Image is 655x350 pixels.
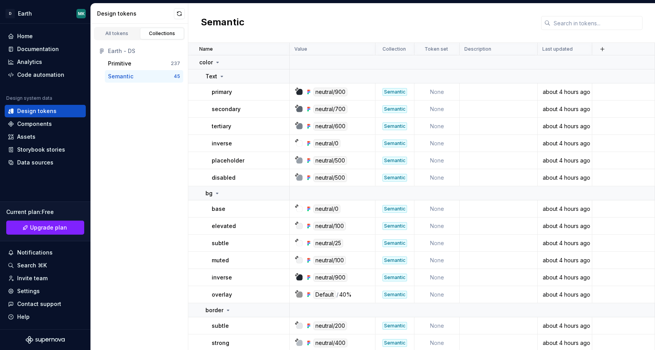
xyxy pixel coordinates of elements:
[212,122,231,130] p: tertiary
[382,274,407,281] div: Semantic
[5,143,86,156] a: Storybook stories
[382,157,407,164] div: Semantic
[5,30,86,42] a: Home
[313,239,343,247] div: neutral/25
[538,339,591,347] div: about 4 hours ago
[18,10,32,18] div: Earth
[313,256,346,265] div: neutral/100
[5,9,15,18] div: D
[199,46,213,52] p: Name
[382,174,407,182] div: Semantic
[17,146,65,154] div: Storybook stories
[538,105,591,113] div: about 4 hours ago
[171,60,180,67] div: 237
[212,174,235,182] p: disabled
[17,71,64,79] div: Code automation
[212,274,232,281] p: inverse
[17,120,52,128] div: Components
[205,72,217,80] p: Text
[97,30,136,37] div: All tokens
[313,122,347,131] div: neutral/600
[105,57,183,70] button: Primitive237
[414,235,460,252] td: None
[414,269,460,286] td: None
[336,290,338,299] div: /
[212,88,232,96] p: primary
[382,205,407,213] div: Semantic
[313,205,340,213] div: neutral/0
[143,30,182,37] div: Collections
[464,46,491,52] p: Description
[382,322,407,330] div: Semantic
[212,222,236,230] p: elevated
[205,306,223,314] p: border
[17,300,61,308] div: Contact support
[6,221,84,235] button: Upgrade plan
[108,47,180,55] div: Earth - DS
[17,262,47,269] div: Search ⌘K
[414,118,460,135] td: None
[17,45,59,53] div: Documentation
[17,274,48,282] div: Invite team
[538,222,591,230] div: about 4 hours ago
[382,105,407,113] div: Semantic
[538,256,591,264] div: about 4 hours ago
[414,200,460,217] td: None
[5,118,86,130] a: Components
[17,287,40,295] div: Settings
[199,58,213,66] p: color
[538,274,591,281] div: about 4 hours ago
[414,101,460,118] td: None
[425,46,448,52] p: Token set
[414,152,460,169] td: None
[17,58,42,66] div: Analytics
[78,11,85,17] div: MK
[5,105,86,117] a: Design tokens
[105,70,183,83] button: Semantic45
[313,322,347,330] div: neutral/200
[294,46,307,52] p: Value
[538,322,591,330] div: about 4 hours ago
[212,239,229,247] p: subtle
[26,336,65,344] a: Supernova Logo
[313,339,347,347] div: neutral/400
[5,259,86,272] button: Search ⌘K
[108,60,131,67] div: Primitive
[212,291,232,299] p: overlay
[538,291,591,299] div: about 4 hours ago
[5,298,86,310] button: Contact support
[5,131,86,143] a: Assets
[414,286,460,303] td: None
[5,156,86,169] a: Data sources
[542,46,573,52] p: Last updated
[17,159,53,166] div: Data sources
[313,222,346,230] div: neutral/100
[313,273,347,282] div: neutral/900
[382,239,407,247] div: Semantic
[551,16,643,30] input: Search in tokens...
[538,122,591,130] div: about 4 hours ago
[201,16,244,30] h2: Semantic
[382,222,407,230] div: Semantic
[313,88,347,96] div: neutral/900
[6,208,84,216] div: Current plan : Free
[5,56,86,68] a: Analytics
[538,205,591,213] div: about 4 hours ago
[538,174,591,182] div: about 4 hours ago
[382,291,407,299] div: Semantic
[382,140,407,147] div: Semantic
[414,252,460,269] td: None
[313,290,336,299] div: Default
[538,157,591,164] div: about 4 hours ago
[538,140,591,147] div: about 4 hours ago
[538,239,591,247] div: about 4 hours ago
[5,43,86,55] a: Documentation
[382,122,407,130] div: Semantic
[313,156,347,165] div: neutral/500
[382,339,407,347] div: Semantic
[5,69,86,81] a: Code automation
[212,339,229,347] p: strong
[382,88,407,96] div: Semantic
